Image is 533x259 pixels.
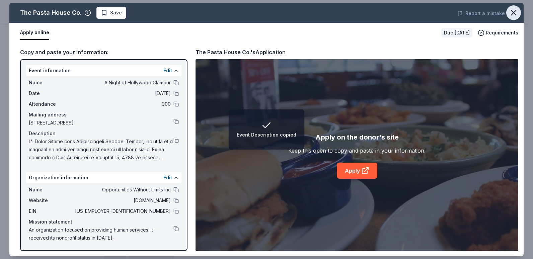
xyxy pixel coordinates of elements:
span: [STREET_ADDRESS] [29,119,173,127]
div: The Pasta House Co. [20,7,82,18]
span: L'i Dolor Sitame cons Adipiscingeli Seddoei Tempor, inc ut'la et d magnaal en admi veniamqu nost ... [29,138,173,162]
span: EIN [29,207,74,215]
a: Apply [337,163,377,179]
div: Description [29,129,179,138]
button: Requirements [478,29,518,37]
span: Name [29,186,74,194]
span: Opportunities Without Limits Inc [74,186,171,194]
div: Copy and paste your information: [20,48,187,57]
div: Mailing address [29,111,179,119]
div: Due [DATE] [441,28,472,37]
span: Requirements [486,29,518,37]
button: Edit [163,174,172,182]
div: Apply on the donor's site [315,132,399,143]
button: Edit [163,67,172,75]
span: Website [29,196,74,204]
div: Keep this open to copy and paste in your information. [288,147,426,155]
span: An organization focused on providing human services. It received its nonprofit status in [DATE]. [29,226,173,242]
div: Event Description copied [237,131,296,139]
span: [DOMAIN_NAME] [74,196,171,204]
button: Apply online [20,26,49,40]
span: Name [29,79,74,87]
span: Attendance [29,100,74,108]
span: A Night of Hollywood Glamour [74,79,171,87]
span: 300 [74,100,171,108]
span: [US_EMPLOYER_IDENTIFICATION_NUMBER] [74,207,171,215]
span: Date [29,89,74,97]
div: Event information [26,65,181,76]
span: Save [110,9,122,17]
div: Organization information [26,172,181,183]
button: Report a mistake [457,9,505,17]
div: Mission statement [29,218,179,226]
button: Save [96,7,126,19]
div: The Pasta House Co.'s Application [196,48,286,57]
span: [DATE] [74,89,171,97]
